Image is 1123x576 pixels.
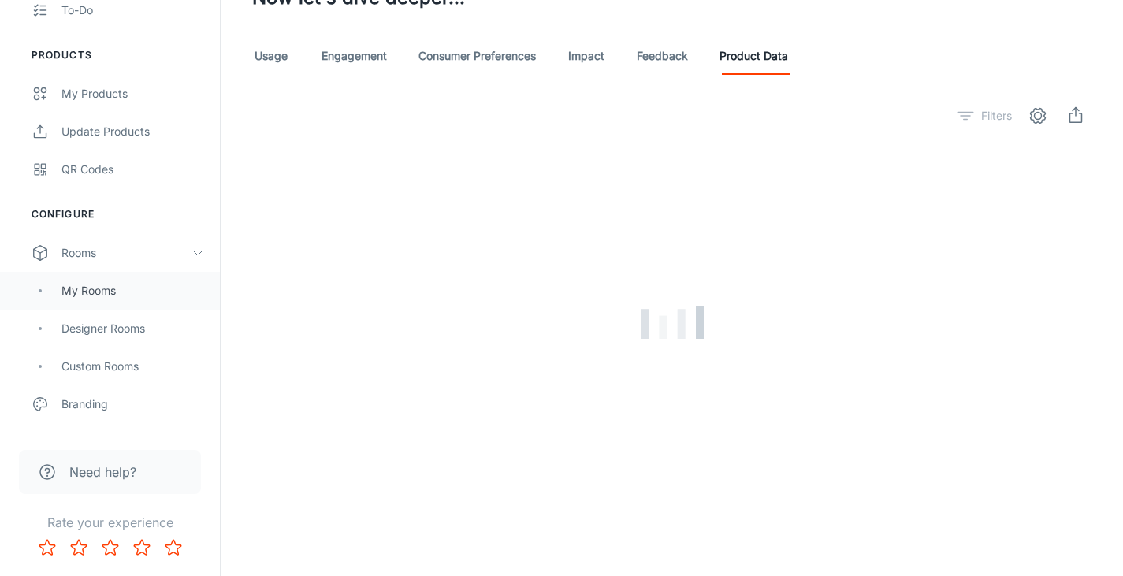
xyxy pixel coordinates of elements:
[61,2,204,19] div: To-do
[61,358,204,375] div: Custom Rooms
[61,85,204,102] div: My Products
[61,123,204,140] div: Update Products
[637,37,688,75] a: Feedback
[252,37,290,75] a: Usage
[61,396,204,413] div: Branding
[32,532,63,563] button: Rate 1 star
[69,463,136,481] span: Need help?
[641,306,704,339] img: Loading
[95,532,126,563] button: Rate 3 star
[61,282,204,299] div: My Rooms
[567,37,605,75] a: Impact
[61,244,192,262] div: Rooms
[61,320,204,337] div: Designer Rooms
[61,161,204,178] div: QR Codes
[322,37,387,75] a: Engagement
[1022,100,1054,132] button: settings
[1060,100,1091,132] button: export
[720,37,788,75] a: Product Data
[63,532,95,563] button: Rate 2 star
[13,513,207,532] p: Rate your experience
[126,532,158,563] button: Rate 4 star
[158,532,189,563] button: Rate 5 star
[418,37,536,75] a: Consumer Preferences
[1060,100,1091,132] span: Export CSV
